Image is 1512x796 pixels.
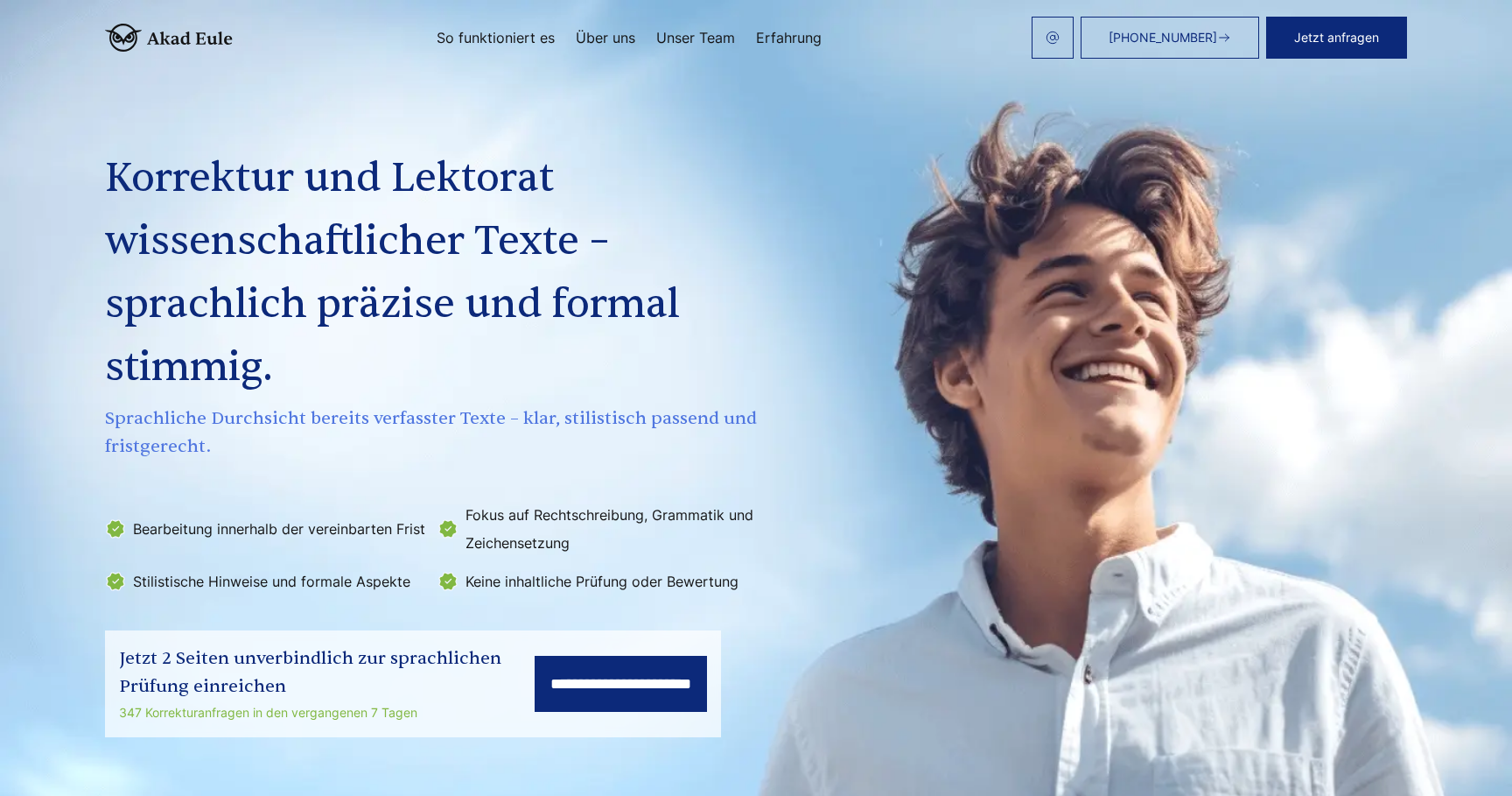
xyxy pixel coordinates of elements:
[437,567,759,595] li: Keine inhaltliche Prüfung oder Bewertung
[1081,17,1259,59] a: [PHONE_NUMBER]
[576,31,635,45] a: Über uns
[437,31,555,45] a: So funktioniert es
[656,31,735,45] a: Unser Team
[119,645,535,701] div: Jetzt 2 Seiten unverbindlich zur sprachlichen Prüfung einreichen
[105,405,763,461] span: Sprachliche Durchsicht bereits verfasster Texte – klar, stilistisch passend und fristgerecht.
[105,501,427,557] li: Bearbeitung innerhalb der vereinbarten Frist
[1266,17,1407,59] button: Jetzt anfragen
[1046,31,1060,45] img: email
[105,567,427,595] li: Stilistische Hinweise und formale Aspekte
[119,702,535,723] div: 347 Korrekturanfragen in den vergangenen 7 Tagen
[105,24,233,52] img: logo
[437,501,759,557] li: Fokus auf Rechtschreibung, Grammatik und Zeichensetzung
[1109,31,1217,45] span: [PHONE_NUMBER]
[756,31,822,45] a: Erfahrung
[105,147,763,399] h1: Korrektur und Lektorat wissenschaftlicher Texte – sprachlich präzise und formal stimmig.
